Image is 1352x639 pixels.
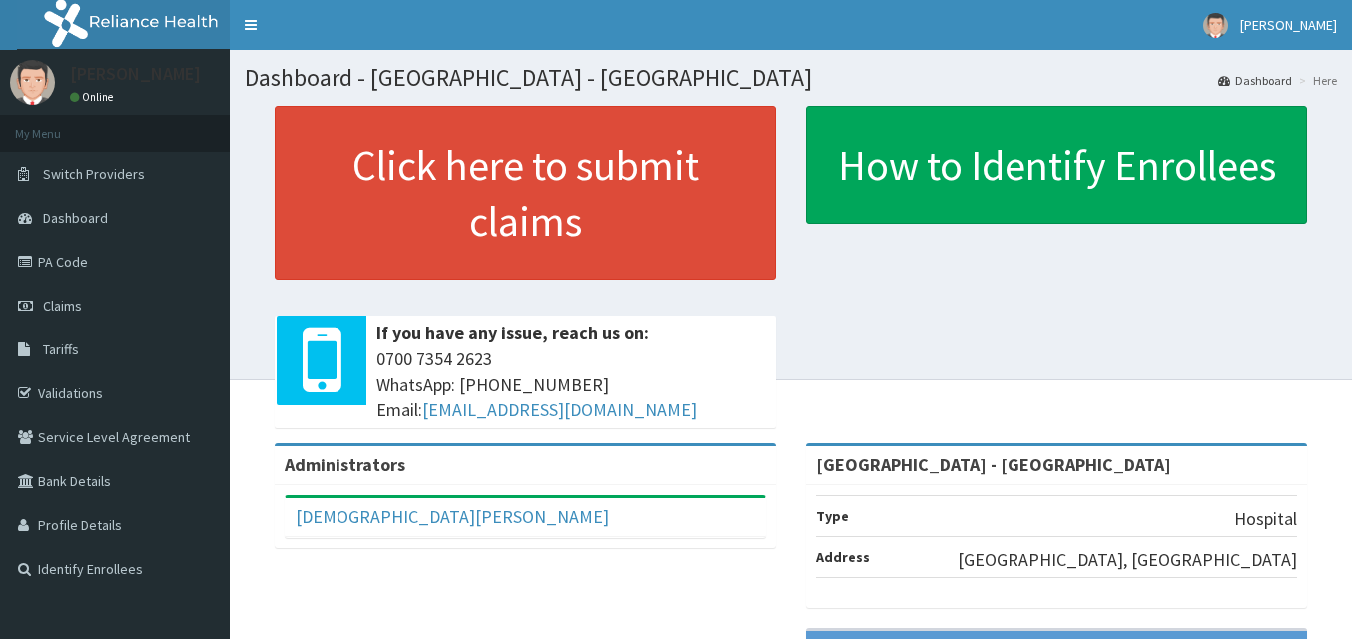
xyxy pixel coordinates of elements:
b: Administrators [285,453,405,476]
li: Here [1294,72,1337,89]
strong: [GEOGRAPHIC_DATA] - [GEOGRAPHIC_DATA] [816,453,1171,476]
b: If you have any issue, reach us on: [376,321,649,344]
span: Dashboard [43,209,108,227]
a: Click here to submit claims [275,106,776,280]
a: Online [70,90,118,104]
img: User Image [10,60,55,105]
span: 0700 7354 2623 WhatsApp: [PHONE_NUMBER] Email: [376,346,766,423]
p: [GEOGRAPHIC_DATA], [GEOGRAPHIC_DATA] [958,547,1297,573]
p: [PERSON_NAME] [70,65,201,83]
span: Tariffs [43,340,79,358]
span: Switch Providers [43,165,145,183]
span: Claims [43,297,82,315]
img: User Image [1203,13,1228,38]
a: How to Identify Enrollees [806,106,1307,224]
span: [PERSON_NAME] [1240,16,1337,34]
a: [DEMOGRAPHIC_DATA][PERSON_NAME] [296,505,609,528]
b: Address [816,548,870,566]
a: [EMAIL_ADDRESS][DOMAIN_NAME] [422,398,697,421]
p: Hospital [1234,506,1297,532]
a: Dashboard [1218,72,1292,89]
h1: Dashboard - [GEOGRAPHIC_DATA] - [GEOGRAPHIC_DATA] [245,65,1337,91]
b: Type [816,507,849,525]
